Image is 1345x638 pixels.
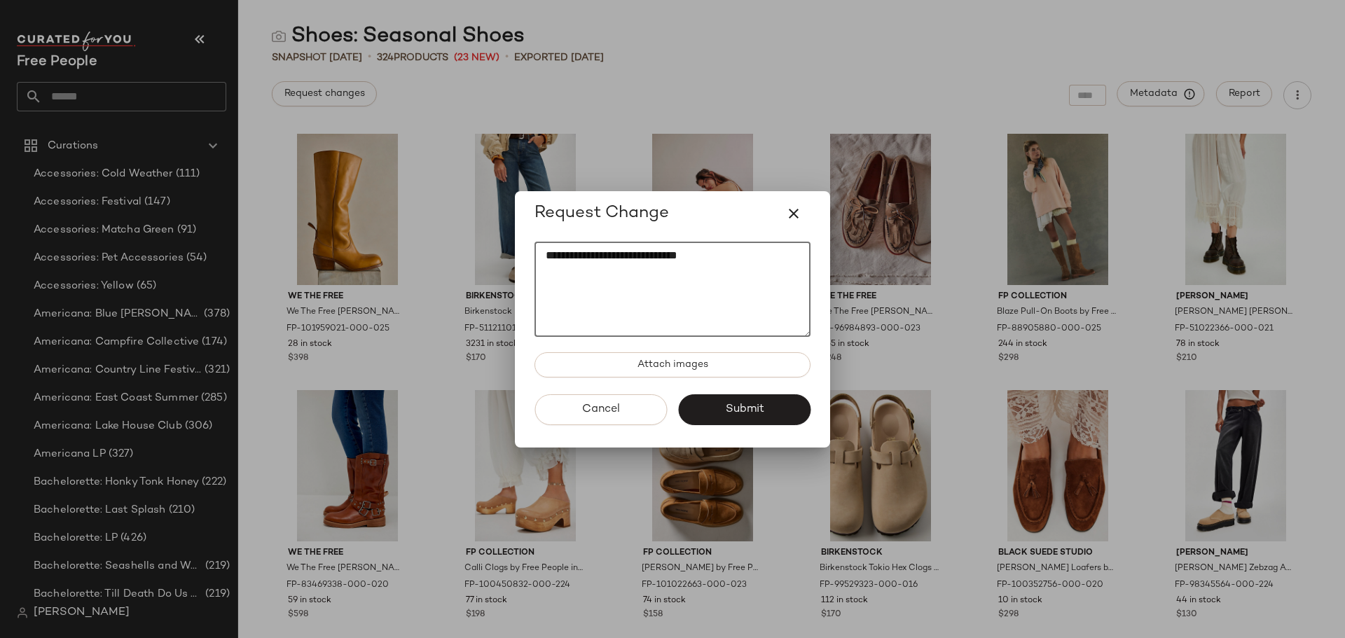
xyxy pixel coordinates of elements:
span: Submit [724,403,764,416]
button: Attach images [534,352,811,377]
span: Attach images [637,359,708,370]
button: Submit [678,394,811,425]
span: Cancel [581,403,620,416]
span: Request Change [534,202,669,225]
button: Cancel [534,394,667,425]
